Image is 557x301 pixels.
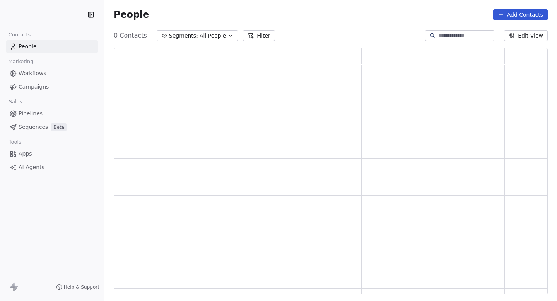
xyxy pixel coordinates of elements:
[6,67,98,80] a: Workflows
[19,150,32,158] span: Apps
[6,107,98,120] a: Pipelines
[5,29,34,41] span: Contacts
[51,123,67,131] span: Beta
[504,30,548,41] button: Edit View
[6,40,98,53] a: People
[5,136,24,148] span: Tools
[493,9,548,20] button: Add Contacts
[19,69,46,77] span: Workflows
[64,284,99,290] span: Help & Support
[114,9,149,21] span: People
[5,56,37,67] span: Marketing
[19,43,37,51] span: People
[19,83,49,91] span: Campaigns
[19,163,44,171] span: AI Agents
[6,80,98,93] a: Campaigns
[5,96,26,108] span: Sales
[6,147,98,160] a: Apps
[200,32,226,40] span: All People
[243,30,275,41] button: Filter
[6,121,98,133] a: SequencesBeta
[169,32,198,40] span: Segments:
[19,109,43,118] span: Pipelines
[114,31,147,40] span: 0 Contacts
[6,161,98,174] a: AI Agents
[19,123,48,131] span: Sequences
[56,284,99,290] a: Help & Support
